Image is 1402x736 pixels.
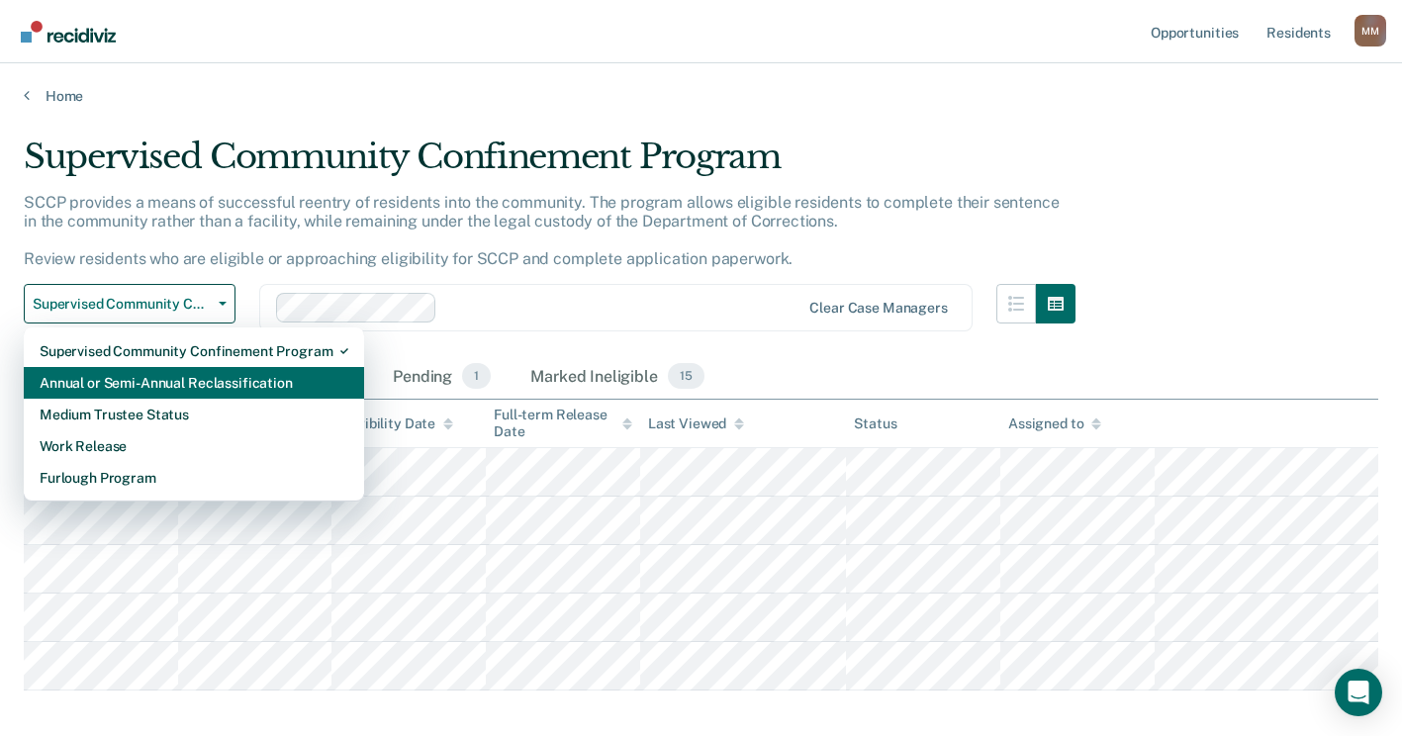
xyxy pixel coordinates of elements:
span: 1 [462,363,491,389]
div: M M [1355,15,1386,46]
div: Status [854,415,896,432]
button: Supervised Community Confinement Program [24,284,235,323]
div: Pending1 [389,355,495,399]
a: Home [24,87,1378,105]
button: Profile dropdown button [1355,15,1386,46]
div: Work Release [40,430,348,462]
div: Last Viewed [648,415,744,432]
div: Open Intercom Messenger [1335,669,1382,716]
div: Marked Ineligible15 [526,355,707,399]
div: Eligibility Date [339,415,453,432]
div: Supervised Community Confinement Program [40,335,348,367]
p: SCCP provides a means of successful reentry of residents into the community. The program allows e... [24,193,1059,269]
span: 15 [668,363,704,389]
div: Full-term Release Date [494,407,632,440]
span: Supervised Community Confinement Program [33,296,211,313]
div: Furlough Program [40,462,348,494]
div: Annual or Semi-Annual Reclassification [40,367,348,399]
div: Medium Trustee Status [40,399,348,430]
div: Supervised Community Confinement Program [24,137,1075,193]
div: Assigned to [1008,415,1101,432]
div: Clear case managers [809,300,947,317]
img: Recidiviz [21,21,116,43]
